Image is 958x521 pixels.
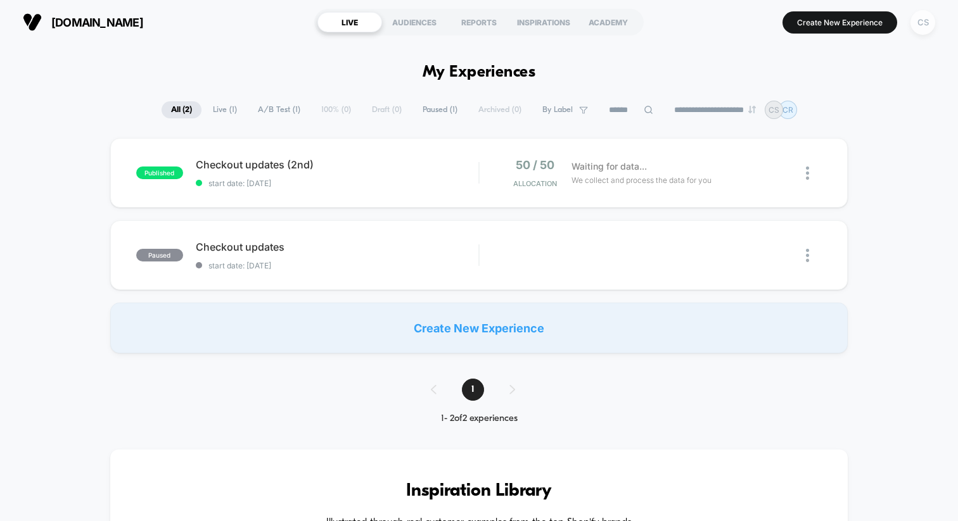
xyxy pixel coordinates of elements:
[806,249,809,262] img: close
[572,160,647,173] span: Waiting for data...
[513,179,557,188] span: Allocation
[203,101,246,118] span: Live ( 1 )
[136,166,183,179] span: published
[516,158,554,172] span: 50 / 50
[162,101,201,118] span: All ( 2 )
[382,12,447,32] div: AUDIENCES
[418,413,540,424] div: 1 - 2 of 2 experiences
[572,174,712,186] span: We collect and process the data for you
[423,63,536,82] h1: My Experiences
[782,11,897,34] button: Create New Experience
[576,12,641,32] div: ACADEMY
[23,13,42,32] img: Visually logo
[196,158,478,171] span: Checkout updates (2nd)
[196,241,478,253] span: Checkout updates
[317,12,382,32] div: LIVE
[136,249,183,261] span: paused
[910,10,935,35] div: CS
[248,101,310,118] span: A/B Test ( 1 )
[196,261,478,270] span: start date: [DATE]
[110,303,848,353] div: Create New Experience
[196,179,478,188] span: start date: [DATE]
[413,101,467,118] span: Paused ( 1 )
[51,16,143,29] span: [DOMAIN_NAME]
[447,12,511,32] div: REPORTS
[511,12,576,32] div: INSPIRATIONS
[806,166,809,180] img: close
[462,379,484,401] span: 1
[748,106,756,113] img: end
[148,481,810,501] h3: Inspiration Library
[542,105,573,115] span: By Label
[782,105,793,115] p: CR
[907,9,939,35] button: CS
[19,12,147,32] button: [DOMAIN_NAME]
[769,105,779,115] p: CS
